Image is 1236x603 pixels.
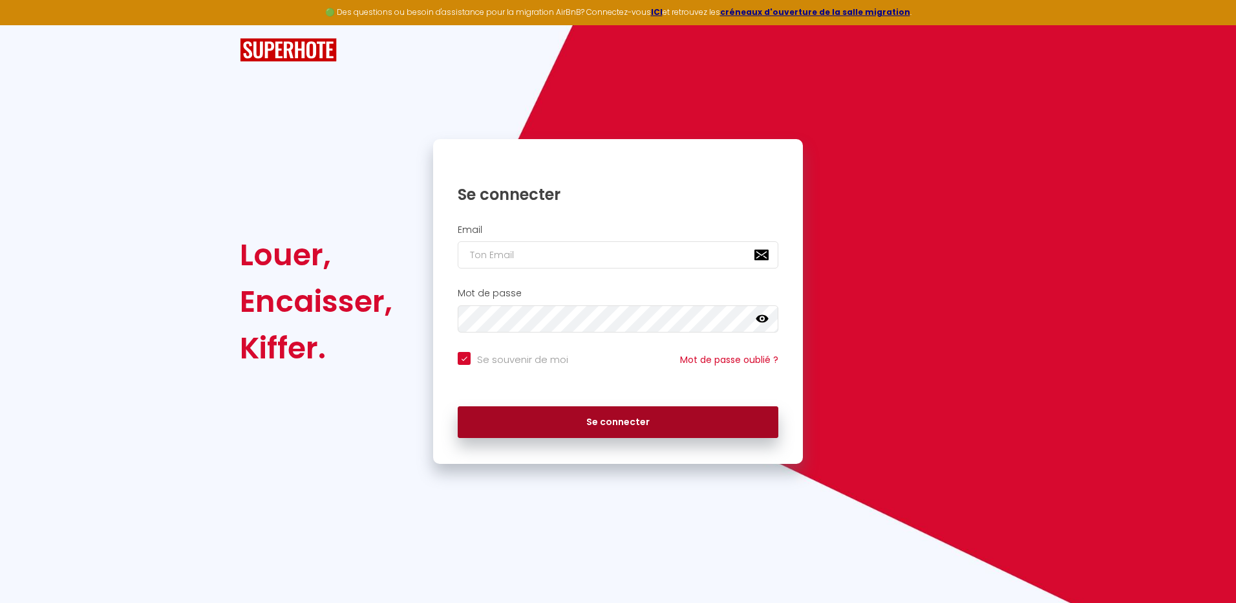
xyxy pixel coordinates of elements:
[458,225,778,236] h2: Email
[458,288,778,299] h2: Mot de passe
[680,353,778,366] a: Mot de passe oublié ?
[458,241,778,269] input: Ton Email
[458,406,778,439] button: Se connecter
[651,6,663,17] a: ICI
[720,6,910,17] a: créneaux d'ouverture de la salle migration
[240,232,392,278] div: Louer,
[240,325,392,371] div: Kiffer.
[458,184,778,204] h1: Se connecter
[240,278,392,325] div: Encaisser,
[240,38,337,62] img: SuperHote logo
[10,5,49,44] button: Ouvrir le widget de chat LiveChat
